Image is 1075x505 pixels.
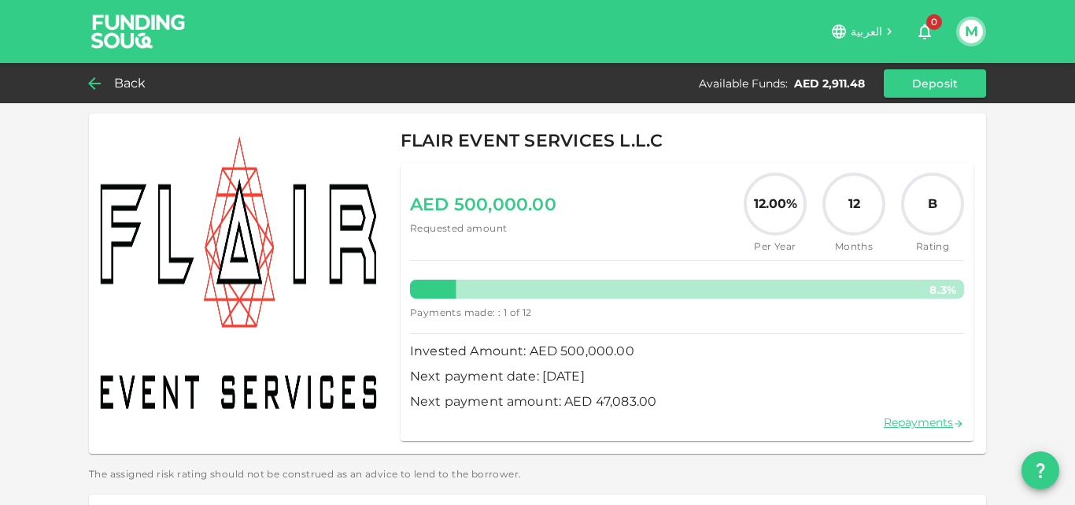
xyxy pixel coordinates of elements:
[89,466,986,482] span: The assigned risk rating should not be construed as an advice to lend to the borrower.
[410,366,964,388] span: Next payment date: [DATE]
[901,239,964,254] span: Rating
[410,391,964,413] span: Next payment amount: AED 47,083.00
[754,195,797,214] span: 12.00%
[699,76,788,91] div: Available Funds :
[822,239,885,254] span: Months
[851,24,882,39] span: العربية
[928,195,937,214] span: B
[410,190,556,221] span: AED 500,000.00
[959,20,983,43] button: M
[410,340,964,362] span: Invested Amount: AED 500,000.00
[410,282,964,298] p: 8.3 %
[794,76,865,91] div: AED 2,911.48
[884,69,986,98] button: Deposit
[848,195,860,214] span: 12
[909,16,940,47] button: 0
[744,239,807,254] span: Per Year
[410,221,556,236] span: Requested amount
[89,113,388,454] img: Marketplace Logo
[401,126,663,157] span: FLAIR EVENT SERVICES L.L.C
[114,72,146,95] span: Back
[884,415,964,429] a: Repayments
[926,14,942,30] span: 0
[410,305,532,321] span: Payments made: : 1 of 12
[1021,451,1059,489] button: question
